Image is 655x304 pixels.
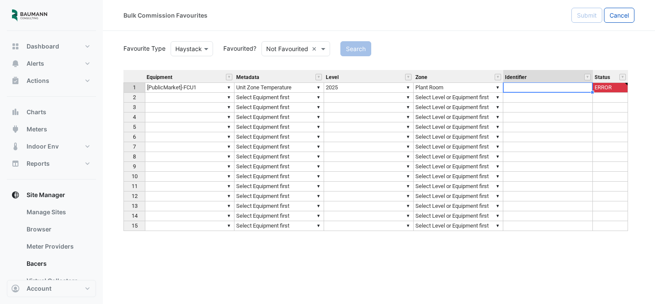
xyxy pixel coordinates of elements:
[225,162,232,171] div: ▼
[405,172,412,181] div: ▼
[11,142,20,151] app-icon: Indoor Env
[7,55,96,72] button: Alerts
[218,44,256,53] label: Favourited?
[234,112,324,122] td: Select Equipment first
[20,238,96,255] a: Meter Providers
[145,82,234,93] td: [PublicMarket]-FCU1
[11,76,20,85] app-icon: Actions
[315,112,322,122] div: ▼
[405,112,412,122] div: ▼
[494,142,501,151] div: ▼
[414,152,503,162] td: Select Level or Equipment first
[236,75,259,80] span: Metadata
[133,114,136,120] span: 4
[225,93,232,102] div: ▼
[234,162,324,172] td: Select Equipment first
[225,201,232,210] div: ▼
[315,83,322,92] div: ▼
[414,221,503,231] td: Select Level or Equipment first
[315,103,322,112] div: ▼
[234,93,324,103] td: Select Equipment first
[133,134,136,140] span: 6
[405,142,412,151] div: ▼
[610,12,629,19] span: Cancel
[20,255,96,272] a: Bacers
[133,104,136,110] span: 3
[234,152,324,162] td: Select Equipment first
[494,201,501,210] div: ▼
[11,42,20,51] app-icon: Dashboard
[132,183,138,189] span: 11
[7,155,96,172] button: Reports
[405,182,412,191] div: ▼
[414,93,503,103] td: Select Level or Equipment first
[494,83,501,92] div: ▼
[234,122,324,132] td: Select Equipment first
[414,82,503,93] td: Plant Room
[118,44,165,53] label: Favourite Type
[234,172,324,182] td: Select Equipment first
[494,211,501,220] div: ▼
[494,192,501,201] div: ▼
[405,162,412,171] div: ▼
[494,172,501,181] div: ▼
[20,204,96,221] a: Manage Sites
[405,132,412,141] div: ▼
[414,103,503,112] td: Select Level or Equipment first
[225,182,232,191] div: ▼
[7,280,96,297] button: Account
[315,152,322,161] div: ▼
[595,75,610,80] span: Status
[225,211,232,220] div: ▼
[414,122,503,132] td: Select Level or Equipment first
[234,221,324,231] td: Select Equipment first
[7,103,96,121] button: Charts
[225,221,232,230] div: ▼
[225,103,232,112] div: ▼
[405,103,412,112] div: ▼
[147,75,172,80] span: Equipment
[225,132,232,141] div: ▼
[11,108,20,116] app-icon: Charts
[494,162,501,171] div: ▼
[225,192,232,201] div: ▼
[234,182,324,192] td: Select Equipment first
[234,211,324,221] td: Select Equipment first
[414,162,503,172] td: Select Level or Equipment first
[415,75,427,80] span: Zone
[494,152,501,161] div: ▼
[626,275,646,295] iframe: Intercom live chat
[405,93,412,102] div: ▼
[494,122,501,131] div: ▼
[315,221,322,230] div: ▼
[133,94,136,100] span: 2
[27,59,44,68] span: Alerts
[494,182,501,191] div: ▼
[312,44,319,53] span: Clear
[494,112,501,122] div: ▼
[494,221,501,230] div: ▼
[405,192,412,201] div: ▼
[27,142,59,151] span: Indoor Env
[27,76,49,85] span: Actions
[133,163,136,170] span: 9
[326,75,339,80] span: Level
[234,82,324,93] td: Unit Zone Temperature
[414,211,503,221] td: Select Level or Equipment first
[494,93,501,102] div: ▼
[414,182,503,192] td: Select Level or Equipment first
[414,201,503,211] td: Select Level or Equipment first
[234,103,324,112] td: Select Equipment first
[123,11,207,20] div: Bulk Commission Favourites
[414,172,503,182] td: Select Level or Equipment first
[234,132,324,142] td: Select Equipment first
[505,75,526,80] span: Identifier
[315,201,322,210] div: ▼
[225,122,232,131] div: ▼
[234,201,324,211] td: Select Equipment first
[27,125,47,134] span: Meters
[405,152,412,161] div: ▼
[324,82,414,93] td: 2025
[7,72,96,89] button: Actions
[27,108,46,116] span: Charts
